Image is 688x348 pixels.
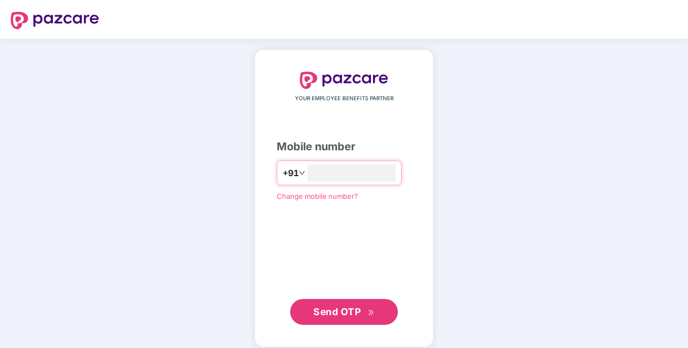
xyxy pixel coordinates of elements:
span: down [299,170,305,176]
span: Send OTP [313,306,361,317]
a: Change mobile number? [277,192,358,200]
span: YOUR EMPLOYEE BENEFITS PARTNER [295,94,394,103]
div: Mobile number [277,138,411,155]
span: double-right [368,309,375,316]
span: +91 [283,166,299,180]
img: logo [11,12,99,29]
img: logo [300,72,388,89]
button: Send OTPdouble-right [290,299,398,325]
